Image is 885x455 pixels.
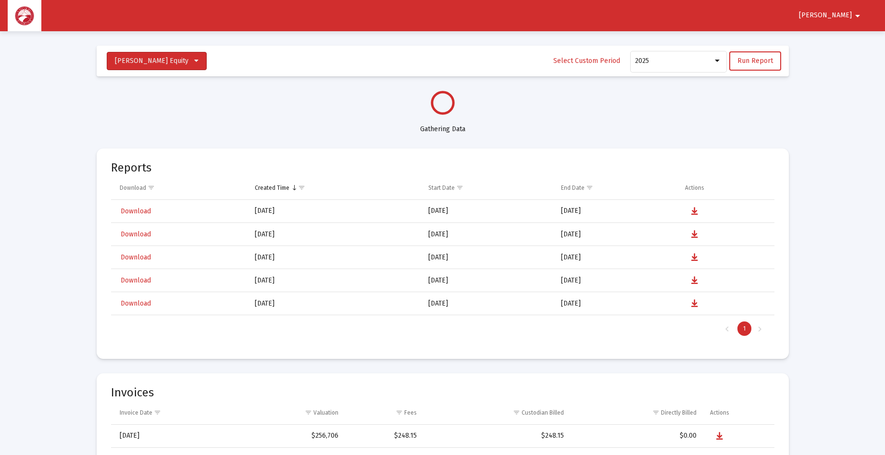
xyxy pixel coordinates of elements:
[248,176,422,199] td: Column Created Time
[522,409,564,417] div: Custodian Billed
[255,253,415,262] div: [DATE]
[428,184,455,192] div: Start Date
[255,206,415,216] div: [DATE]
[121,253,151,261] span: Download
[553,57,620,65] span: Select Custom Period
[238,401,345,424] td: Column Valuation
[345,425,424,448] td: $248.15
[15,6,34,25] img: Dashboard
[424,425,570,448] td: $248.15
[752,321,768,336] div: Next Page
[111,163,151,172] mat-card-title: Reports
[561,184,585,192] div: End Date
[255,230,415,239] div: [DATE]
[554,200,678,223] td: [DATE]
[737,321,751,336] div: Page 1
[554,176,678,199] td: Column End Date
[111,176,774,342] div: Data grid
[111,315,774,342] div: Page Navigation
[115,57,188,65] span: [PERSON_NAME] Equity
[255,184,289,192] div: Created Time
[554,246,678,269] td: [DATE]
[422,292,554,315] td: [DATE]
[154,409,161,416] span: Show filter options for column 'Invoice Date'
[97,115,789,134] div: Gathering Data
[554,292,678,315] td: [DATE]
[148,184,155,191] span: Show filter options for column 'Download'
[422,246,554,269] td: [DATE]
[422,200,554,223] td: [DATE]
[111,401,238,424] td: Column Invoice Date
[571,425,703,448] td: $0.00
[422,269,554,292] td: [DATE]
[121,230,151,238] span: Download
[345,401,424,424] td: Column Fees
[729,51,781,71] button: Run Report
[121,276,151,284] span: Download
[799,12,852,20] span: [PERSON_NAME]
[305,409,312,416] span: Show filter options for column 'Valuation'
[121,207,151,215] span: Download
[513,409,520,416] span: Show filter options for column 'Custodian Billed'
[737,57,773,65] span: Run Report
[685,184,704,192] div: Actions
[404,409,417,417] div: Fees
[422,223,554,246] td: [DATE]
[586,184,593,191] span: Show filter options for column 'End Date'
[787,6,875,25] button: [PERSON_NAME]
[424,401,570,424] td: Column Custodian Billed
[238,425,345,448] td: $256,706
[554,269,678,292] td: [DATE]
[703,401,774,424] td: Column Actions
[422,176,554,199] td: Column Start Date
[120,431,231,441] div: [DATE]
[710,409,729,417] div: Actions
[255,299,415,308] div: [DATE]
[852,6,863,25] mat-icon: arrow_drop_down
[678,176,774,199] td: Column Actions
[313,409,338,417] div: Valuation
[111,176,249,199] td: Column Download
[396,409,403,416] span: Show filter options for column 'Fees'
[120,184,146,192] div: Download
[298,184,305,191] span: Show filter options for column 'Created Time'
[111,388,154,397] mat-card-title: Invoices
[635,57,649,65] span: 2025
[120,409,152,417] div: Invoice Date
[107,52,207,70] button: [PERSON_NAME] Equity
[661,409,697,417] div: Directly Billed
[652,409,660,416] span: Show filter options for column 'Directly Billed'
[121,299,151,307] span: Download
[255,276,415,285] div: [DATE]
[456,184,463,191] span: Show filter options for column 'Start Date'
[719,321,735,336] div: Previous Page
[554,223,678,246] td: [DATE]
[571,401,703,424] td: Column Directly Billed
